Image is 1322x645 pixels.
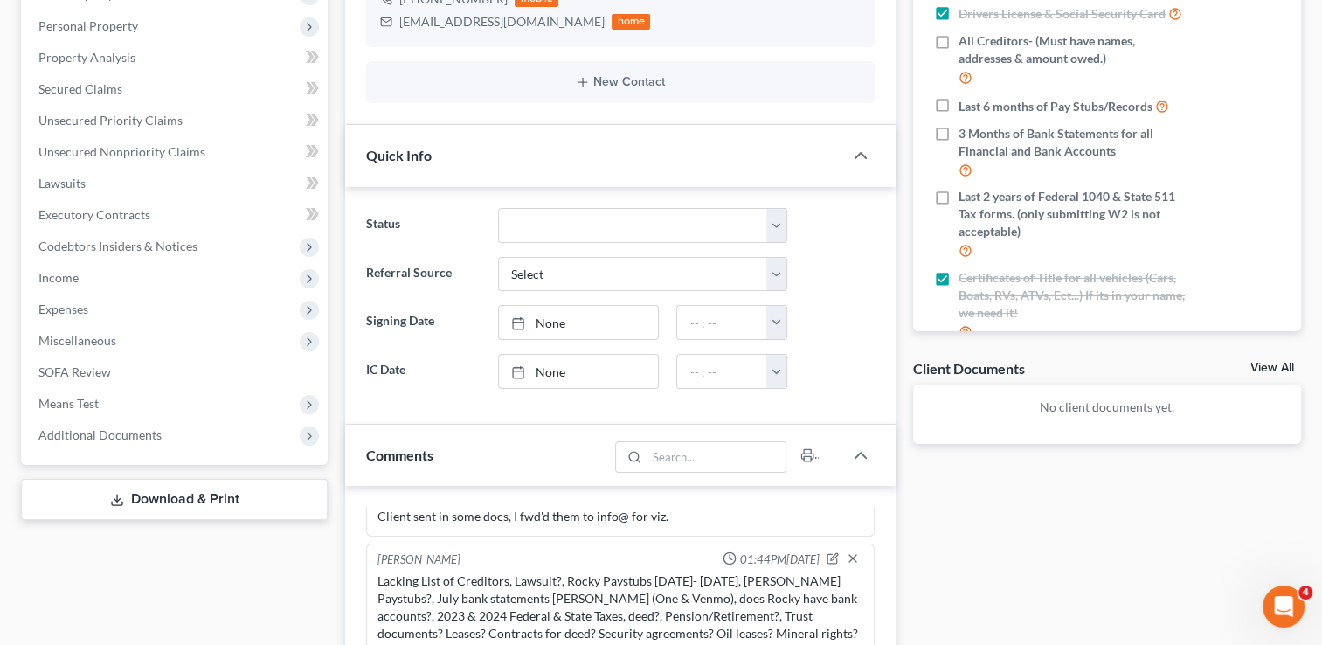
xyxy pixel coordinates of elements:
[24,136,328,168] a: Unsecured Nonpriority Claims
[38,81,122,96] span: Secured Claims
[24,105,328,136] a: Unsecured Priority Claims
[366,147,432,163] span: Quick Info
[1263,586,1305,628] iframe: Intercom live chat
[38,364,111,379] span: SOFA Review
[377,508,863,525] div: Client sent in some docs, I fwd'd them to info@ for viz.
[357,354,488,389] label: IC Date
[24,168,328,199] a: Lawsuits
[1250,362,1294,374] a: View All
[24,199,328,231] a: Executory Contracts
[959,188,1189,240] span: Last 2 years of Federal 1040 & State 511 Tax forms. (only submitting W2 is not acceptable)
[677,306,767,339] input: -- : --
[38,333,116,348] span: Miscellaneous
[357,305,488,340] label: Signing Date
[959,269,1189,322] span: Certificates of Title for all vehicles (Cars, Boats, RVs, ATVs, Ect...) If its in your name, we n...
[24,73,328,105] a: Secured Claims
[959,5,1166,23] span: Drivers License & Social Security Card
[1298,586,1312,600] span: 4
[38,396,99,411] span: Means Test
[24,357,328,388] a: SOFA Review
[38,144,205,159] span: Unsecured Nonpriority Claims
[38,207,150,222] span: Executory Contracts
[399,13,605,31] div: [EMAIL_ADDRESS][DOMAIN_NAME]
[959,98,1152,115] span: Last 6 months of Pay Stubs/Records
[959,125,1189,160] span: 3 Months of Bank Statements for all Financial and Bank Accounts
[38,50,135,65] span: Property Analysis
[38,302,88,316] span: Expenses
[357,257,488,292] label: Referral Source
[38,18,138,33] span: Personal Property
[38,176,86,191] span: Lawsuits
[499,306,659,339] a: None
[740,551,820,568] span: 01:44PM[DATE]
[927,399,1287,416] p: No client documents yet.
[38,270,79,285] span: Income
[612,14,650,30] div: home
[380,75,861,89] button: New Contact
[357,208,488,243] label: Status
[38,113,183,128] span: Unsecured Priority Claims
[647,442,786,472] input: Search...
[24,42,328,73] a: Property Analysis
[38,427,162,442] span: Additional Documents
[21,479,328,520] a: Download & Print
[366,447,433,463] span: Comments
[38,239,197,253] span: Codebtors Insiders & Notices
[913,359,1025,378] div: Client Documents
[677,355,767,388] input: -- : --
[959,32,1189,67] span: All Creditors- (Must have names, addresses & amount owed.)
[499,355,659,388] a: None
[377,551,460,569] div: [PERSON_NAME]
